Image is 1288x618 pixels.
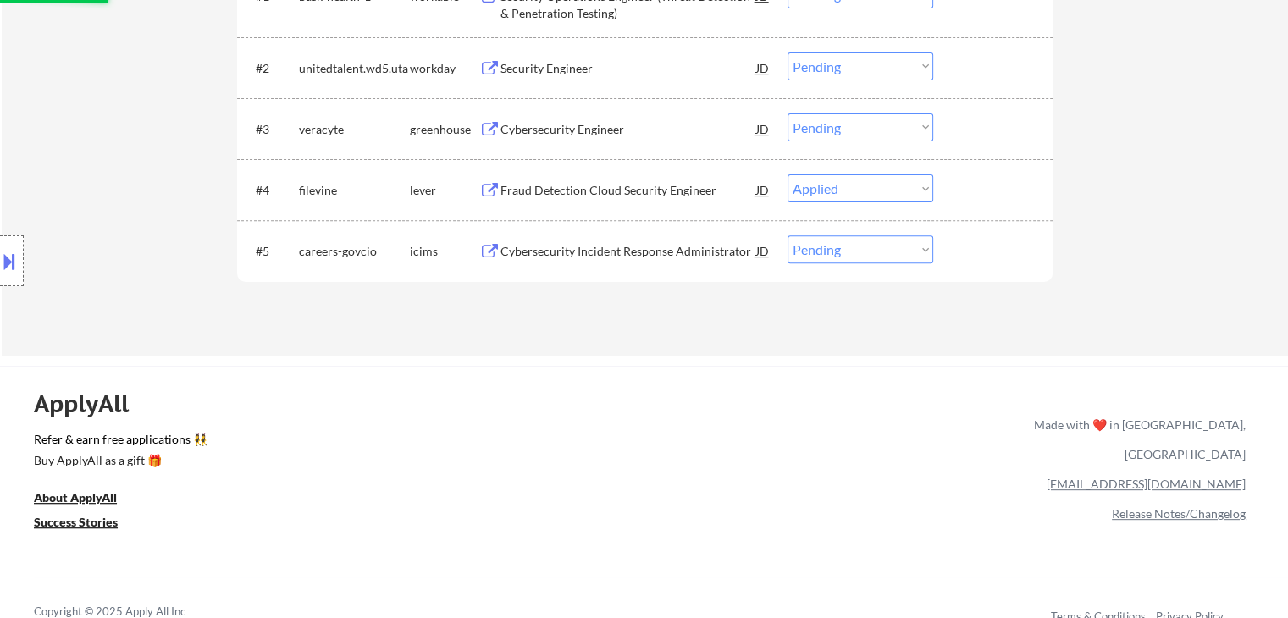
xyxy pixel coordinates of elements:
a: Release Notes/Changelog [1112,506,1246,521]
a: Refer & earn free applications 👯‍♀️ [34,433,680,451]
a: [EMAIL_ADDRESS][DOMAIN_NAME] [1047,477,1246,491]
div: Made with ❤️ in [GEOGRAPHIC_DATA], [GEOGRAPHIC_DATA] [1027,410,1246,469]
div: JD [755,174,771,205]
div: Fraud Detection Cloud Security Engineer [500,182,756,199]
div: greenhouse [410,121,479,138]
div: Cybersecurity Engineer [500,121,756,138]
u: Success Stories [34,515,118,529]
div: filevine [299,182,410,199]
div: veracyte [299,121,410,138]
div: Buy ApplyAll as a gift 🎁 [34,455,203,466]
a: Success Stories [34,513,141,534]
div: #2 [256,60,285,77]
a: About ApplyAll [34,488,141,510]
a: Buy ApplyAll as a gift 🎁 [34,451,203,472]
div: icims [410,243,479,260]
div: JD [755,235,771,266]
div: Cybersecurity Incident Response Administrator [500,243,756,260]
div: JD [755,113,771,144]
div: lever [410,182,479,199]
u: About ApplyAll [34,490,117,505]
div: unitedtalent.wd5.uta [299,60,410,77]
div: JD [755,52,771,83]
div: Security Engineer [500,60,756,77]
div: workday [410,60,479,77]
div: careers-govcio [299,243,410,260]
